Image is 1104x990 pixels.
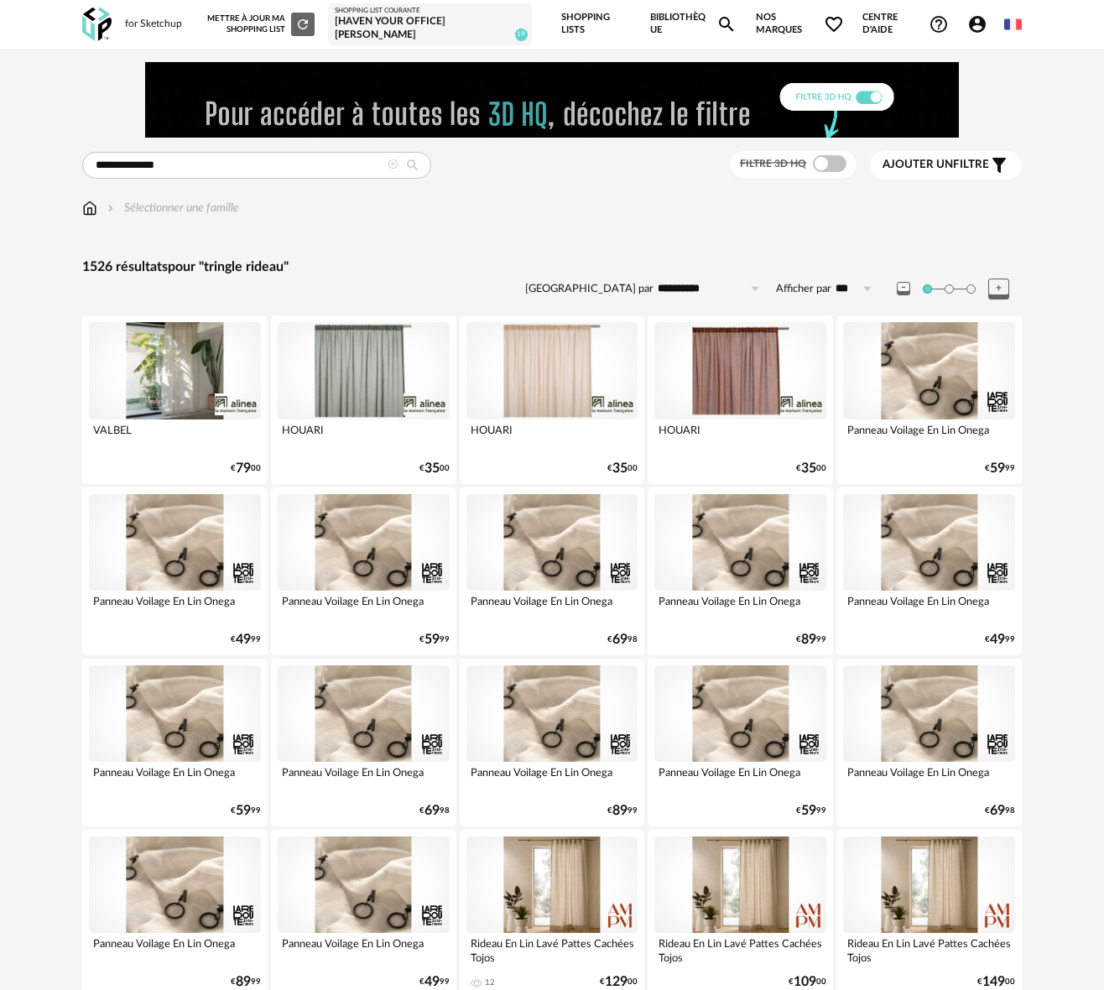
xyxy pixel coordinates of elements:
[335,15,524,41] div: [Haven your Office] [PERSON_NAME]
[168,260,289,274] span: pour "tringle rideau"
[466,419,638,453] div: HOUARI
[801,463,816,474] span: 35
[335,7,524,15] div: Shopping List courante
[990,463,1005,474] span: 59
[515,29,528,41] span: 19
[466,933,638,967] div: Rideau En Lin Lavé Pattes Cachées Tojos
[883,158,989,172] span: filtre
[870,151,1022,180] button: Ajouter unfiltre Filter icon
[125,18,182,31] div: for Sketchup
[654,762,826,795] div: Panneau Voilage En Lin Onega
[335,7,524,42] a: Shopping List courante [Haven your Office] [PERSON_NAME] 19
[982,977,1005,987] span: 149
[990,634,1005,645] span: 49
[836,487,1022,655] a: Panneau Voilage En Lin Onega €4999
[271,315,456,483] a: HOUARI €3500
[460,487,645,655] a: Panneau Voilage En Lin Onega €6998
[716,14,737,34] span: Magnify icon
[843,762,1015,795] div: Panneau Voilage En Lin Onega
[231,977,261,987] div: € 99
[419,463,450,474] div: € 00
[789,977,826,987] div: € 00
[985,463,1015,474] div: € 99
[231,805,261,816] div: € 99
[236,463,251,474] span: 79
[82,315,268,483] a: VALBEL €7900
[207,13,315,36] div: Mettre à jour ma Shopping List
[460,659,645,826] a: Panneau Voilage En Lin Onega €8999
[236,977,251,987] span: 89
[654,419,826,453] div: HOUARI
[612,634,628,645] span: 69
[740,159,806,169] span: Filtre 3D HQ
[776,282,831,296] label: Afficher par
[929,14,949,34] span: Help Circle Outline icon
[648,659,833,826] a: Panneau Voilage En Lin Onega €5999
[605,977,628,987] span: 129
[794,977,816,987] span: 109
[607,805,638,816] div: € 99
[654,591,826,624] div: Panneau Voilage En Lin Onega
[419,977,450,987] div: € 99
[485,977,495,987] div: 12
[271,487,456,655] a: Panneau Voilage En Lin Onega €5999
[796,805,826,816] div: € 99
[801,634,816,645] span: 89
[843,591,1015,624] div: Panneau Voilage En Lin Onega
[607,463,638,474] div: € 00
[600,977,638,987] div: € 00
[843,933,1015,967] div: Rideau En Lin Lavé Pattes Cachées Tojos
[989,155,1009,175] span: Filter icon
[82,258,1022,276] div: 1526 résultats
[967,14,987,34] span: Account Circle icon
[977,977,1015,987] div: € 00
[89,762,261,795] div: Panneau Voilage En Lin Onega
[278,933,450,967] div: Panneau Voilage En Lin Onega
[985,634,1015,645] div: € 99
[843,419,1015,453] div: Panneau Voilage En Lin Onega
[419,634,450,645] div: € 99
[236,805,251,816] span: 59
[607,634,638,645] div: € 98
[424,634,440,645] span: 59
[424,977,440,987] span: 49
[231,463,261,474] div: € 00
[271,659,456,826] a: Panneau Voilage En Lin Onega €6998
[82,487,268,655] a: Panneau Voilage En Lin Onega €4999
[883,159,953,170] span: Ajouter un
[985,805,1015,816] div: € 98
[278,419,450,453] div: HOUARI
[612,463,628,474] span: 35
[967,14,995,34] span: Account Circle icon
[796,463,826,474] div: € 00
[801,805,816,816] span: 59
[836,315,1022,483] a: Panneau Voilage En Lin Onega €5999
[1004,16,1022,34] img: fr
[824,14,844,34] span: Heart Outline icon
[89,933,261,967] div: Panneau Voilage En Lin Onega
[236,634,251,645] span: 49
[460,315,645,483] a: HOUARI €3500
[466,591,638,624] div: Panneau Voilage En Lin Onega
[862,12,949,36] span: Centre d'aideHelp Circle Outline icon
[654,933,826,967] div: Rideau En Lin Lavé Pattes Cachées Tojos
[612,805,628,816] span: 89
[419,805,450,816] div: € 98
[796,634,826,645] div: € 99
[295,19,310,28] span: Refresh icon
[424,805,440,816] span: 69
[466,762,638,795] div: Panneau Voilage En Lin Onega
[648,315,833,483] a: HOUARI €3500
[104,200,117,216] img: svg+xml;base64,PHN2ZyB3aWR0aD0iMTYiIGhlaWdodD0iMTYiIHZpZXdCb3g9IjAgMCAxNiAxNiIgZmlsbD0ibm9uZSIgeG...
[424,463,440,474] span: 35
[836,659,1022,826] a: Panneau Voilage En Lin Onega €6998
[89,591,261,624] div: Panneau Voilage En Lin Onega
[104,200,239,216] div: Sélectionner une famille
[525,282,654,296] label: [GEOGRAPHIC_DATA] par
[278,762,450,795] div: Panneau Voilage En Lin Onega
[231,634,261,645] div: € 99
[278,591,450,624] div: Panneau Voilage En Lin Onega
[89,419,261,453] div: VALBEL
[145,62,959,138] img: FILTRE%20HQ%20NEW_V1%20(4).gif
[648,487,833,655] a: Panneau Voilage En Lin Onega €8999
